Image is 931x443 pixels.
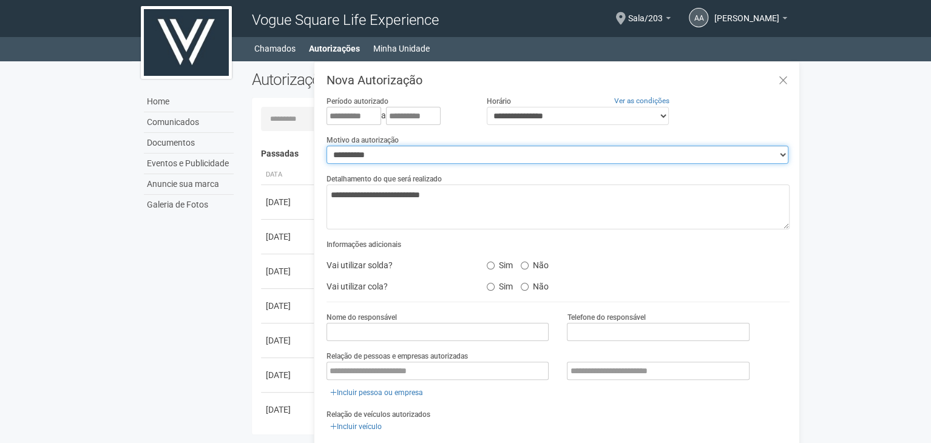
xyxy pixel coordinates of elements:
[254,40,296,57] a: Chamados
[327,239,401,250] label: Informações adicionais
[144,154,234,174] a: Eventos e Publicidade
[487,256,513,271] label: Sim
[266,231,311,243] div: [DATE]
[487,96,511,107] label: Horário
[261,165,316,185] th: Data
[144,195,234,215] a: Galeria de Fotos
[628,2,663,23] span: Sala/203
[714,2,779,23] span: Aline Abondante
[141,6,232,79] img: logo.jpg
[327,409,430,420] label: Relação de veículos autorizados
[266,300,311,312] div: [DATE]
[487,277,513,292] label: Sim
[327,74,790,86] h3: Nova Autorização
[144,133,234,154] a: Documentos
[144,92,234,112] a: Home
[327,135,399,146] label: Motivo da autorização
[144,174,234,195] a: Anuncie sua marca
[714,15,787,25] a: [PERSON_NAME]
[327,107,469,125] div: a
[317,277,478,296] div: Vai utilizar cola?
[252,12,438,29] span: Vogue Square Life Experience
[327,96,388,107] label: Período autorizado
[327,312,397,323] label: Nome do responsável
[252,70,512,89] h2: Autorizações
[144,112,234,133] a: Comunicados
[309,40,360,57] a: Autorizações
[317,256,478,274] div: Vai utilizar solda?
[521,283,529,291] input: Não
[266,404,311,416] div: [DATE]
[614,96,669,105] a: Ver as condições
[327,174,442,184] label: Detalhamento do que será realizado
[327,386,427,399] a: Incluir pessoa ou empresa
[689,8,708,27] a: AA
[628,15,671,25] a: Sala/203
[266,334,311,347] div: [DATE]
[521,262,529,269] input: Não
[266,369,311,381] div: [DATE]
[327,420,385,433] a: Incluir veículo
[487,283,495,291] input: Sim
[261,149,781,158] h4: Passadas
[266,196,311,208] div: [DATE]
[521,277,549,292] label: Não
[487,262,495,269] input: Sim
[373,40,430,57] a: Minha Unidade
[567,312,645,323] label: Telefone do responsável
[266,265,311,277] div: [DATE]
[521,256,549,271] label: Não
[327,351,468,362] label: Relação de pessoas e empresas autorizadas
